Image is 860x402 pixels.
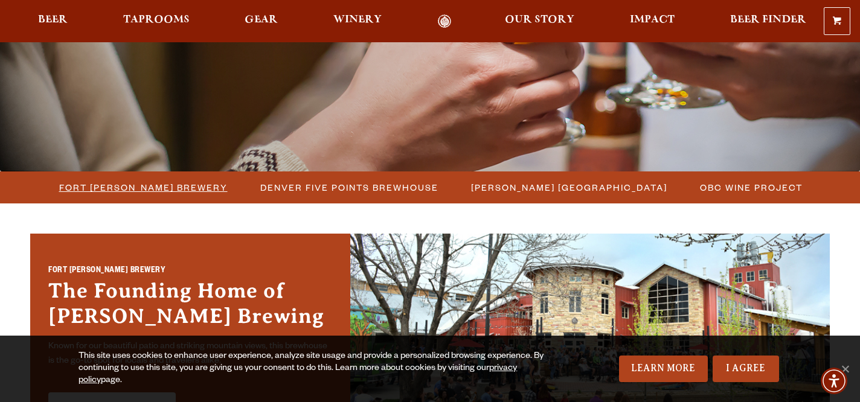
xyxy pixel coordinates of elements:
[497,14,582,28] a: Our Story
[713,356,779,382] a: I Agree
[245,15,278,25] span: Gear
[123,15,190,25] span: Taprooms
[471,179,667,196] span: [PERSON_NAME] [GEOGRAPHIC_DATA]
[333,15,382,25] span: Winery
[115,14,197,28] a: Taprooms
[253,179,444,196] a: Denver Five Points Brewhouse
[260,179,438,196] span: Denver Five Points Brewhouse
[464,179,673,196] a: [PERSON_NAME] [GEOGRAPHIC_DATA]
[59,179,228,196] span: Fort [PERSON_NAME] Brewery
[821,368,847,394] div: Accessibility Menu
[722,14,814,28] a: Beer Finder
[630,15,675,25] span: Impact
[730,15,806,25] span: Beer Finder
[30,14,75,28] a: Beer
[48,278,332,335] h3: The Founding Home of [PERSON_NAME] Brewing
[48,265,332,279] h2: Fort [PERSON_NAME] Brewery
[505,15,574,25] span: Our Story
[700,179,803,196] span: OBC Wine Project
[237,14,286,28] a: Gear
[693,179,809,196] a: OBC Wine Project
[326,14,390,28] a: Winery
[79,351,558,387] div: This site uses cookies to enhance user experience, analyze site usage and provide a personalized ...
[422,14,467,28] a: Odell Home
[622,14,682,28] a: Impact
[38,15,68,25] span: Beer
[619,356,708,382] a: Learn More
[52,179,234,196] a: Fort [PERSON_NAME] Brewery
